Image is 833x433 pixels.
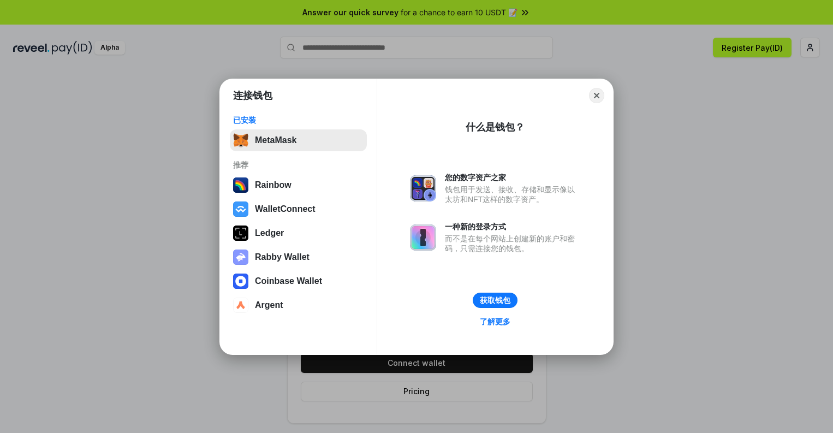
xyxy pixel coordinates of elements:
button: MetaMask [230,129,367,151]
h1: 连接钱包 [233,89,272,102]
div: WalletConnect [255,204,316,214]
button: WalletConnect [230,198,367,220]
img: svg+xml,%3Csvg%20xmlns%3D%22http%3A%2F%2Fwww.w3.org%2F2000%2Fsvg%22%20fill%3D%22none%22%20viewBox... [410,175,436,201]
div: 一种新的登录方式 [445,222,580,232]
button: Coinbase Wallet [230,270,367,292]
div: 获取钱包 [480,295,510,305]
div: 什么是钱包？ [466,121,525,134]
img: svg+xml,%3Csvg%20fill%3D%22none%22%20height%3D%2233%22%20viewBox%3D%220%200%2035%2033%22%20width%... [233,133,248,148]
div: 钱包用于发送、接收、存储和显示像以太坊和NFT这样的数字资产。 [445,185,580,204]
img: svg+xml,%3Csvg%20width%3D%2228%22%20height%3D%2228%22%20viewBox%3D%220%200%2028%2028%22%20fill%3D... [233,298,248,313]
button: 获取钱包 [473,293,517,308]
div: MetaMask [255,135,296,145]
button: Rabby Wallet [230,246,367,268]
button: Close [589,88,604,103]
div: 您的数字资产之家 [445,173,580,182]
div: Argent [255,300,283,310]
div: Rabby Wallet [255,252,310,262]
div: 推荐 [233,160,364,170]
div: 了解更多 [480,317,510,327]
img: svg+xml,%3Csvg%20xmlns%3D%22http%3A%2F%2Fwww.w3.org%2F2000%2Fsvg%22%20fill%3D%22none%22%20viewBox... [233,250,248,265]
button: Argent [230,294,367,316]
a: 了解更多 [473,315,517,329]
div: 已安装 [233,115,364,125]
img: svg+xml,%3Csvg%20width%3D%2228%22%20height%3D%2228%22%20viewBox%3D%220%200%2028%2028%22%20fill%3D... [233,201,248,217]
div: 而不是在每个网站上创建新的账户和密码，只需连接您的钱包。 [445,234,580,253]
button: Ledger [230,222,367,244]
div: Coinbase Wallet [255,276,322,286]
img: svg+xml,%3Csvg%20width%3D%2228%22%20height%3D%2228%22%20viewBox%3D%220%200%2028%2028%22%20fill%3D... [233,274,248,289]
img: svg+xml,%3Csvg%20xmlns%3D%22http%3A%2F%2Fwww.w3.org%2F2000%2Fsvg%22%20fill%3D%22none%22%20viewBox... [410,224,436,251]
div: Ledger [255,228,284,238]
div: Rainbow [255,180,291,190]
img: svg+xml,%3Csvg%20xmlns%3D%22http%3A%2F%2Fwww.w3.org%2F2000%2Fsvg%22%20width%3D%2228%22%20height%3... [233,226,248,241]
img: svg+xml,%3Csvg%20width%3D%22120%22%20height%3D%22120%22%20viewBox%3D%220%200%20120%20120%22%20fil... [233,177,248,193]
button: Rainbow [230,174,367,196]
